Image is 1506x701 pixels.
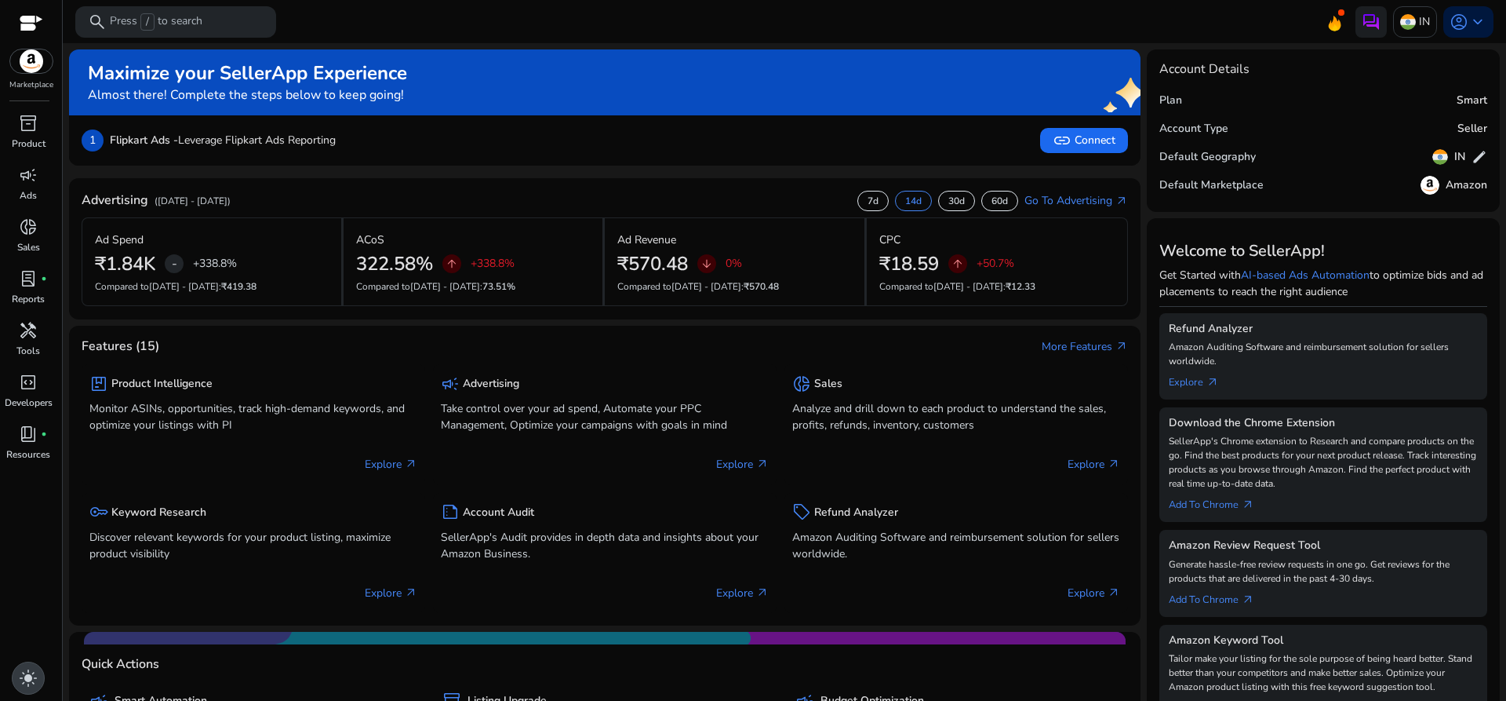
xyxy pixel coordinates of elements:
span: arrow_outward [1115,195,1128,207]
span: account_circle [1450,13,1468,31]
span: Connect [1053,131,1115,150]
span: arrow_outward [1108,586,1120,599]
img: in.svg [1432,149,1448,165]
span: donut_small [792,374,811,393]
p: Ads [20,188,37,203]
p: Monitor ASINs, opportunities, track high-demand keywords, and optimize your listings with PI [89,400,417,433]
span: link [1053,131,1071,150]
p: Compared to : [879,279,1115,294]
span: ₹419.38 [221,280,256,293]
h2: 322.58% [356,253,433,276]
h5: Default Geography [1159,151,1256,164]
h4: Quick Actions [82,657,159,672]
a: Explorearrow_outward [1169,368,1231,390]
p: Compared to : [95,279,329,294]
h2: ₹18.59 [879,253,939,276]
a: More Featuresarrow_outward [1042,338,1128,355]
span: arrow_outward [1206,376,1219,389]
h4: Advertising [82,193,148,208]
span: code_blocks [19,373,38,392]
span: fiber_manual_record [41,431,47,437]
p: 7d [868,195,878,207]
p: Explore [365,585,417,601]
h5: Download the Chrome Extension [1169,417,1478,430]
span: key [89,502,108,521]
span: 73.51% [482,280,515,293]
span: inventory_2 [19,114,38,133]
p: ([DATE] - [DATE]) [155,194,231,208]
p: SellerApp's Audit provides in depth data and insights about your Amazon Business. [441,529,769,562]
p: Resources [6,447,50,462]
p: Reports [12,292,45,306]
h5: IN [1454,151,1465,164]
span: [DATE] - [DATE] [410,280,480,293]
p: 1 [82,130,104,152]
span: handyman [19,321,38,340]
span: lab_profile [19,269,38,288]
p: Explore [716,456,769,473]
span: fiber_manual_record [41,276,47,282]
h2: ₹1.84K [95,253,155,276]
h5: Product Intelligence [111,378,213,391]
span: arrow_outward [1242,498,1254,511]
img: amazon.svg [10,49,53,73]
a: AI-based Ads Automation [1241,268,1370,283]
p: Ad Revenue [617,232,676,248]
span: arrow_downward [700,257,713,270]
span: arrow_outward [1242,593,1254,606]
p: 30d [948,195,965,207]
span: campaign [441,374,460,393]
h5: Keyword Research [111,506,206,520]
p: 60d [991,195,1008,207]
p: Discover relevant keywords for your product listing, maximize product visibility [89,529,417,562]
p: Tailor make your listing for the sole purpose of being heard better. Stand better than your compe... [1169,652,1478,694]
span: arrow_outward [756,586,769,599]
h5: Account Audit [463,506,534,520]
h5: Refund Analyzer [1169,323,1478,336]
img: amazon.svg [1421,176,1439,195]
span: ₹12.33 [1006,280,1035,293]
p: +50.7% [977,258,1014,269]
button: linkConnect [1040,128,1128,153]
span: arrow_outward [1115,340,1128,352]
h2: Maximize your SellerApp Experience [88,62,407,85]
span: summarize [441,502,460,521]
p: Product [12,137,45,151]
span: arrow_outward [405,458,417,470]
h3: Welcome to SellerApp! [1159,242,1487,261]
p: Take control over your ad spend, Automate your PPC Management, Optimize your campaigns with goals... [441,400,769,433]
p: Explore [1068,456,1120,473]
img: in.svg [1400,14,1416,30]
p: Press to search [110,13,202,31]
h5: Sales [814,378,842,391]
p: Explore [365,456,417,473]
span: search [88,13,107,31]
span: arrow_upward [446,257,458,270]
h5: Seller [1457,122,1487,136]
h4: Account Details [1159,62,1250,77]
h5: Amazon Review Request Tool [1169,539,1478,553]
h4: Almost there! Complete the steps below to keep going! [88,88,407,103]
p: Developers [5,396,53,410]
p: Marketplace [9,79,53,91]
p: SellerApp's Chrome extension to Research and compare products on the go. Find the best products f... [1169,434,1478,491]
b: Flipkart Ads - [110,133,178,148]
p: Amazon Auditing Software and reimbursement solution for sellers worldwide. [1169,340,1478,368]
a: Add To Chrome [1169,586,1267,608]
p: Tools [16,344,40,358]
span: ₹570.48 [744,280,779,293]
span: - [172,254,177,273]
span: [DATE] - [DATE] [933,280,1003,293]
p: Compared to : [356,279,591,294]
span: arrow_upward [951,257,964,270]
a: Add To Chrome [1169,491,1267,513]
p: Sales [17,240,40,254]
span: donut_small [19,217,38,236]
span: arrow_outward [405,586,417,599]
p: 0% [726,258,742,269]
p: Explore [1068,585,1120,601]
span: keyboard_arrow_down [1468,13,1487,31]
a: Go To Advertisingarrow_outward [1024,192,1128,209]
p: Ad Spend [95,232,144,248]
span: book_4 [19,425,38,444]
